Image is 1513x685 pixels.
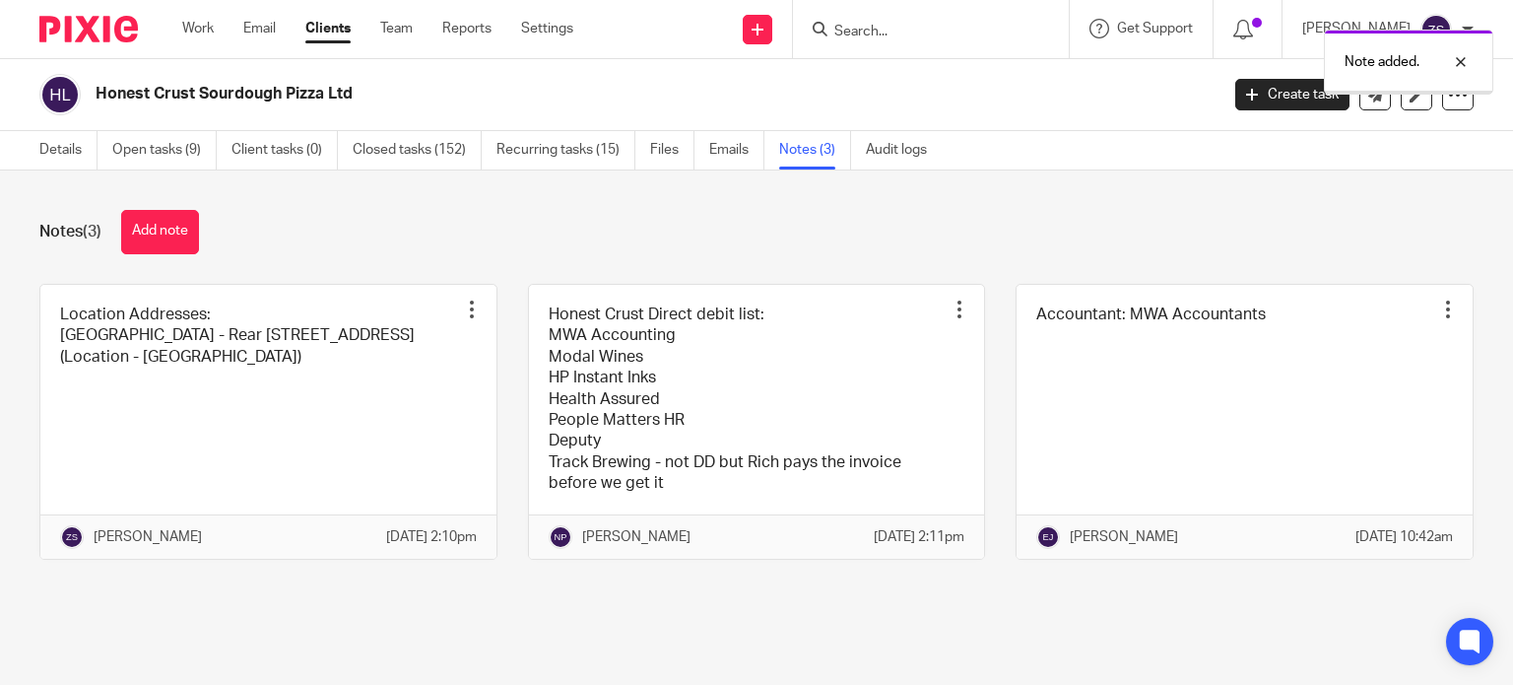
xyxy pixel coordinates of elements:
a: Settings [521,19,573,38]
a: Reports [442,19,492,38]
p: [PERSON_NAME] [94,527,202,547]
a: Team [380,19,413,38]
a: Emails [709,131,764,170]
a: Closed tasks (152) [353,131,482,170]
h2: Honest Crust Sourdough Pizza Ltd [96,84,984,104]
img: Pixie [39,16,138,42]
a: Create task [1235,79,1349,110]
img: svg%3E [60,525,84,549]
a: Details [39,131,98,170]
p: [DATE] 2:10pm [386,527,477,547]
img: svg%3E [549,525,572,549]
p: [PERSON_NAME] [582,527,691,547]
p: [DATE] 10:42am [1355,527,1453,547]
img: svg%3E [39,74,81,115]
a: Work [182,19,214,38]
p: [DATE] 2:11pm [874,527,964,547]
img: svg%3E [1420,14,1452,45]
a: Recurring tasks (15) [496,131,635,170]
span: (3) [83,224,101,240]
a: Email [243,19,276,38]
a: Notes (3) [779,131,851,170]
a: Open tasks (9) [112,131,217,170]
a: Files [650,131,694,170]
img: svg%3E [1036,525,1060,549]
a: Clients [305,19,351,38]
h1: Notes [39,222,101,242]
a: Client tasks (0) [231,131,338,170]
p: Note added. [1345,52,1419,72]
a: Audit logs [866,131,942,170]
p: [PERSON_NAME] [1070,527,1178,547]
button: Add note [121,210,199,254]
